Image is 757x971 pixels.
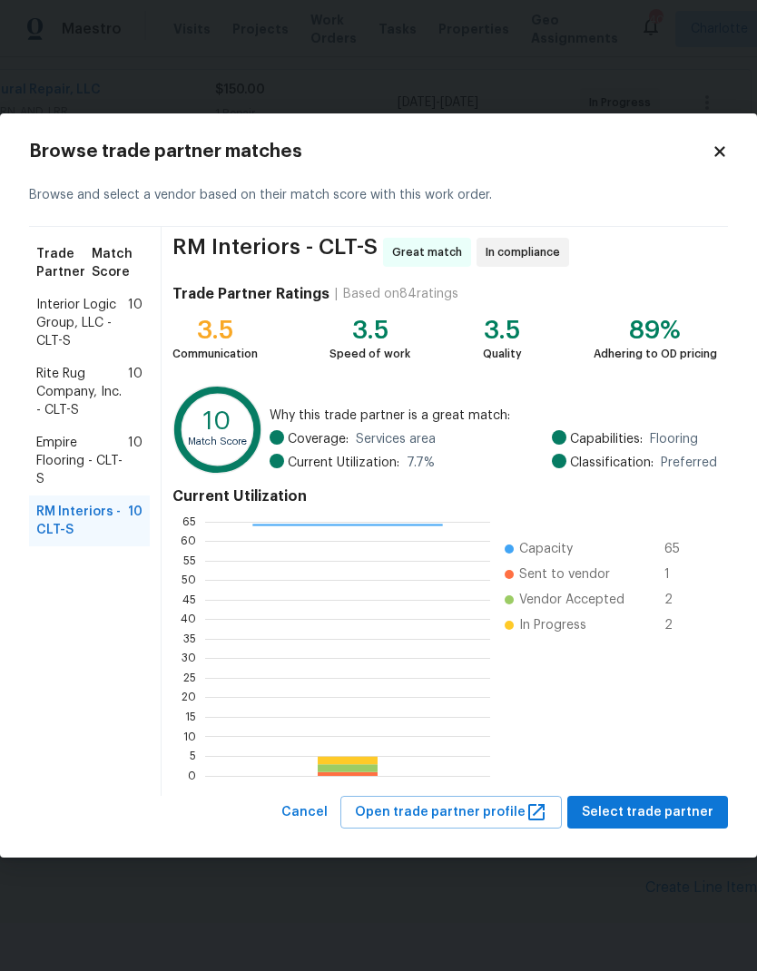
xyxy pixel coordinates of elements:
[182,574,196,585] text: 50
[203,409,231,434] text: 10
[36,245,92,281] span: Trade Partner
[183,633,196,643] text: 35
[182,515,196,526] text: 65
[519,616,586,634] span: In Progress
[183,554,196,565] text: 55
[519,591,624,609] span: Vendor Accepted
[36,365,128,419] span: Rite Rug Company, Inc. - CLT-S
[128,296,143,350] span: 10
[661,454,717,472] span: Preferred
[92,245,143,281] span: Match Score
[29,164,728,227] div: Browse and select a vendor based on their match score with this work order.
[567,796,728,829] button: Select trade partner
[185,711,196,722] text: 15
[355,801,547,824] span: Open trade partner profile
[664,540,693,558] span: 65
[270,407,717,425] span: Why this trade partner is a great match:
[274,796,335,829] button: Cancel
[36,434,128,488] span: Empire Flooring - CLT-S
[281,801,328,824] span: Cancel
[172,285,329,303] h4: Trade Partner Ratings
[181,613,196,624] text: 40
[128,503,143,539] span: 10
[329,345,410,363] div: Speed of work
[519,565,610,584] span: Sent to vendor
[664,565,693,584] span: 1
[650,430,698,448] span: Flooring
[483,345,522,363] div: Quality
[183,731,196,741] text: 10
[183,672,196,682] text: 25
[483,321,522,339] div: 3.5
[128,434,143,488] span: 10
[188,770,196,780] text: 0
[582,801,713,824] span: Select trade partner
[340,796,562,829] button: Open trade partner profile
[356,430,436,448] span: Services area
[570,454,654,472] span: Classification:
[29,142,712,161] h2: Browse trade partner matches
[570,430,643,448] span: Capabilities:
[329,285,343,303] div: |
[664,616,693,634] span: 2
[182,652,196,663] text: 30
[407,454,435,472] span: 7.7 %
[188,436,247,446] text: Match Score
[664,591,693,609] span: 2
[172,487,717,505] h4: Current Utilization
[343,285,458,303] div: Based on 84 ratings
[128,365,143,419] span: 10
[36,503,128,539] span: RM Interiors - CLT-S
[486,243,567,261] span: In compliance
[594,321,717,339] div: 89%
[172,238,378,267] span: RM Interiors - CLT-S
[594,345,717,363] div: Adhering to OD pricing
[329,321,410,339] div: 3.5
[36,296,128,350] span: Interior Logic Group, LLC - CLT-S
[288,454,399,472] span: Current Utilization:
[190,750,196,761] text: 5
[181,535,196,546] text: 60
[288,430,349,448] span: Coverage:
[172,321,258,339] div: 3.5
[182,593,196,604] text: 45
[519,540,573,558] span: Capacity
[392,243,469,261] span: Great match
[182,691,196,702] text: 20
[172,345,258,363] div: Communication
